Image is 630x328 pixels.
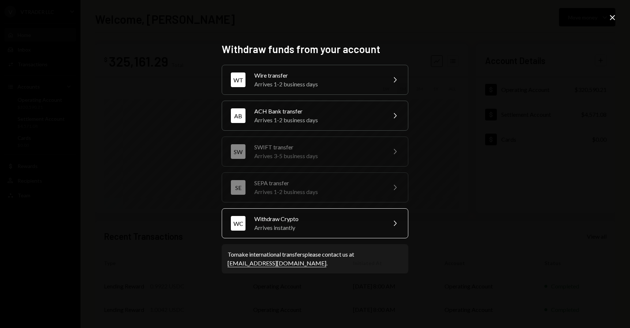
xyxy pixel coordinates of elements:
[222,208,408,238] button: WCWithdraw CryptoArrives instantly
[254,179,382,187] div: SEPA transfer
[254,152,382,160] div: Arrives 3-5 business days
[254,187,382,196] div: Arrives 1-2 business days
[254,223,382,232] div: Arrives instantly
[254,107,382,116] div: ACH Bank transfer
[222,101,408,131] button: ABACH Bank transferArrives 1-2 business days
[222,42,408,56] h2: Withdraw funds from your account
[254,143,382,152] div: SWIFT transfer
[222,172,408,202] button: SESEPA transferArrives 1-2 business days
[231,144,245,159] div: SW
[231,180,245,195] div: SE
[254,80,382,89] div: Arrives 1-2 business days
[254,215,382,223] div: Withdraw Crypto
[228,260,326,267] a: [EMAIL_ADDRESS][DOMAIN_NAME]
[231,72,245,87] div: WT
[222,137,408,167] button: SWSWIFT transferArrives 3-5 business days
[222,65,408,95] button: WTWire transferArrives 1-2 business days
[228,250,402,268] div: To make international transfers please contact us at .
[231,108,245,123] div: AB
[254,116,382,124] div: Arrives 1-2 business days
[254,71,382,80] div: Wire transfer
[231,216,245,231] div: WC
